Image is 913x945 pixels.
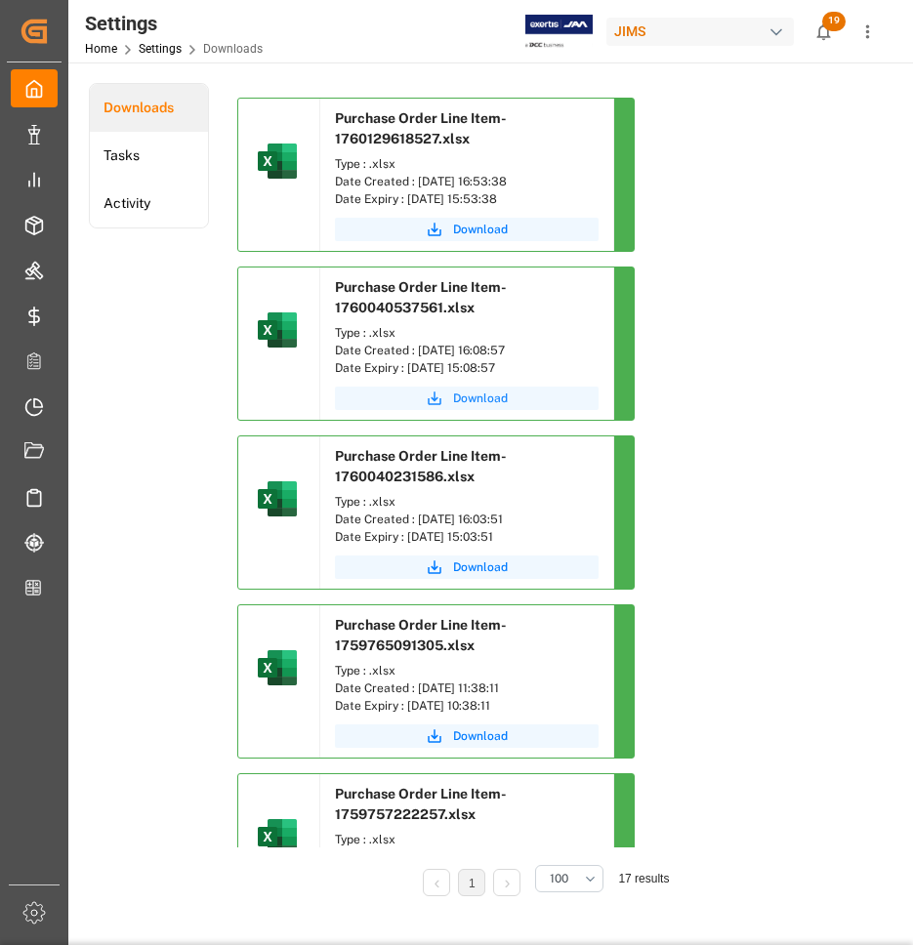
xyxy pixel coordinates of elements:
span: Download [453,390,508,407]
span: Purchase Order Line Item-1760040231586.xlsx [335,448,507,484]
img: microsoft-excel-2019--v1.png [254,475,301,522]
div: Settings [85,9,263,38]
img: microsoft-excel-2019--v1.png [254,813,301,860]
div: Date Expiry : [DATE] 15:53:38 [335,190,599,208]
a: Settings [139,42,182,56]
div: Type : .xlsx [335,831,599,848]
img: Exertis%20JAM%20-%20Email%20Logo.jpg_1722504956.jpg [525,15,593,49]
button: show more [846,10,890,54]
div: Date Created : [DATE] 11:38:11 [335,679,599,697]
button: Download [335,724,599,748]
span: Purchase Order Line Item-1759765091305.xlsx [335,617,507,653]
div: Type : .xlsx [335,662,599,679]
span: Purchase Order Line Item-1760040537561.xlsx [335,279,507,315]
li: Previous Page [423,869,450,896]
span: 100 [550,870,568,887]
button: show 19 new notifications [802,10,846,54]
li: 1 [458,869,485,896]
div: Date Created : [DATE] 16:03:51 [335,511,599,528]
span: Download [453,558,508,576]
span: Purchase Order Line Item-1760129618527.xlsx [335,110,507,146]
div: Type : .xlsx [335,324,599,342]
button: Download [335,555,599,579]
button: JIMS [606,13,802,50]
img: microsoft-excel-2019--v1.png [254,138,301,185]
div: Date Expiry : [DATE] 15:08:57 [335,359,599,377]
a: 1 [469,877,476,890]
span: Download [453,221,508,238]
div: Date Created : [DATE] 16:08:57 [335,342,599,359]
div: JIMS [606,18,794,46]
div: Date Created : [DATE] 16:53:38 [335,173,599,190]
span: Purchase Order Line Item-1759757222257.xlsx [335,786,507,822]
button: Download [335,218,599,241]
span: 19 [822,12,846,31]
li: Next Page [493,869,520,896]
a: Downloads [90,84,208,132]
a: Home [85,42,117,56]
button: Download [335,387,599,410]
a: Activity [90,180,208,227]
a: Tasks [90,132,208,180]
span: Download [453,727,508,745]
div: Type : .xlsx [335,493,599,511]
div: Date Expiry : [DATE] 15:03:51 [335,528,599,546]
button: open menu [535,865,603,892]
div: Date Expiry : [DATE] 10:38:11 [335,697,599,715]
span: 17 results [618,872,669,885]
img: microsoft-excel-2019--v1.png [254,307,301,353]
div: Type : .xlsx [335,155,599,173]
img: microsoft-excel-2019--v1.png [254,644,301,691]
